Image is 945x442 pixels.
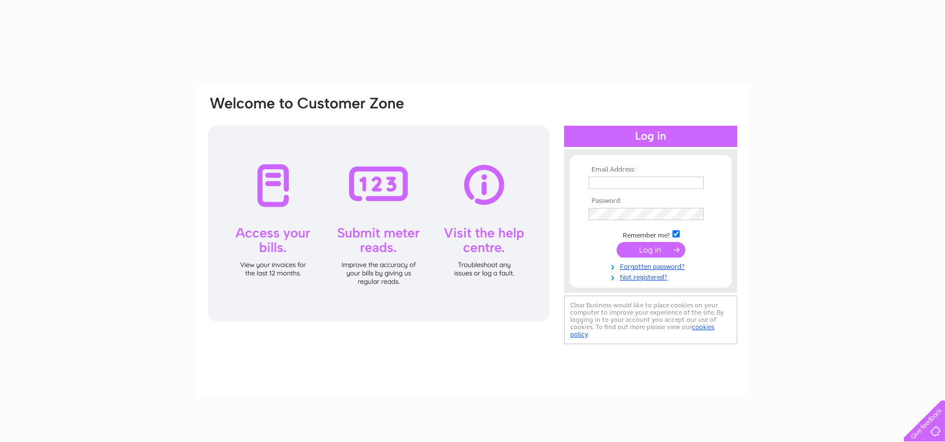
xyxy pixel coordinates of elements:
td: Remember me? [586,229,715,240]
th: Email Address: [586,166,715,174]
input: Submit [617,242,685,258]
a: Not registered? [589,271,715,282]
div: Clear Business would like to place cookies on your computer to improve your experience of the sit... [564,296,737,344]
th: Password: [586,197,715,205]
a: Forgotten password? [589,260,715,271]
a: cookies policy [570,323,714,338]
